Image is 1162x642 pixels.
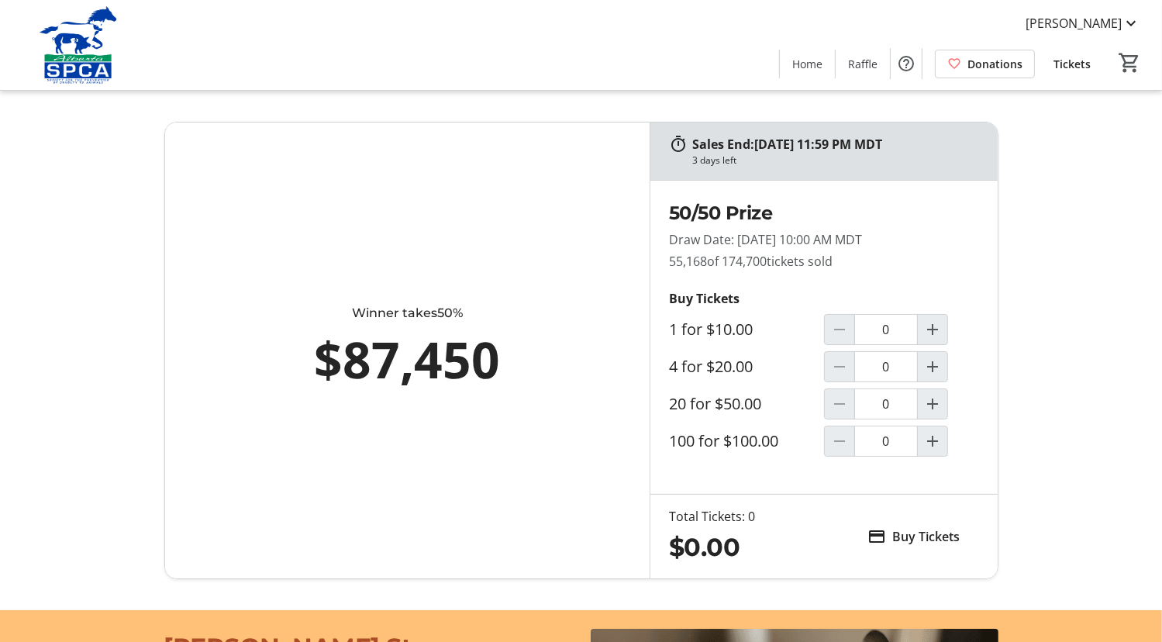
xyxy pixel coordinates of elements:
[1053,56,1091,72] span: Tickets
[669,230,979,249] p: Draw Date: [DATE] 10:00 AM MDT
[692,136,754,153] span: Sales End:
[437,305,463,320] span: 50%
[918,352,947,381] button: Increment by one
[918,315,947,344] button: Increment by one
[669,395,761,413] label: 20 for $50.00
[669,290,740,307] strong: Buy Tickets
[1013,11,1153,36] button: [PERSON_NAME]
[918,426,947,456] button: Increment by one
[233,323,582,397] div: $87,450
[692,154,736,167] div: 3 days left
[893,527,960,546] span: Buy Tickets
[792,56,822,72] span: Home
[669,507,755,526] div: Total Tickets: 0
[1041,50,1103,78] a: Tickets
[1115,49,1143,77] button: Cart
[707,253,767,270] span: of 174,700
[780,50,835,78] a: Home
[669,252,979,271] p: 55,168 tickets sold
[669,432,778,450] label: 100 for $100.00
[891,48,922,79] button: Help
[848,56,878,72] span: Raffle
[918,389,947,419] button: Increment by one
[233,304,582,323] div: Winner takes
[669,199,979,227] h2: 50/50 Prize
[9,6,147,84] img: Alberta SPCA's Logo
[669,357,753,376] label: 4 for $20.00
[1026,14,1122,33] span: [PERSON_NAME]
[669,529,755,566] div: $0.00
[967,56,1022,72] span: Donations
[836,50,890,78] a: Raffle
[669,320,753,339] label: 1 for $10.00
[754,136,882,153] span: [DATE] 11:59 PM MDT
[850,521,979,552] button: Buy Tickets
[935,50,1035,78] a: Donations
